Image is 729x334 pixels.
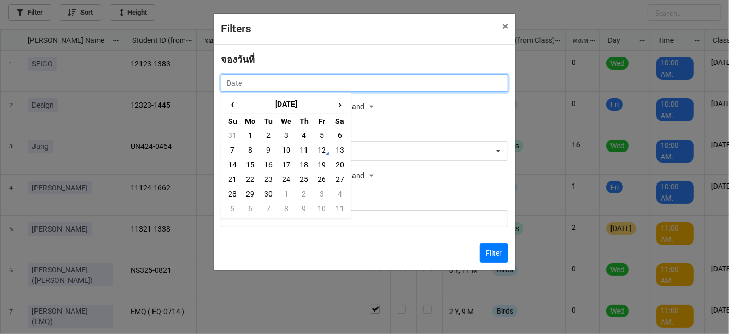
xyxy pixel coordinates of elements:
[260,157,277,172] td: 16
[260,128,277,143] td: 2
[331,143,349,157] td: 13
[313,157,331,172] td: 19
[224,113,241,128] th: Su
[241,187,259,201] td: 29
[224,128,241,143] td: 31
[260,172,277,187] td: 23
[277,157,295,172] td: 17
[260,187,277,201] td: 30
[260,143,277,157] td: 9
[295,187,313,201] td: 2
[224,96,241,113] span: ‹
[277,187,295,201] td: 1
[241,172,259,187] td: 22
[224,143,241,157] td: 7
[241,128,259,143] td: 1
[260,201,277,216] td: 7
[313,187,331,201] td: 3
[295,113,313,128] th: Th
[313,128,331,143] td: 5
[331,157,349,172] td: 20
[331,172,349,187] td: 27
[260,113,277,128] th: Tu
[221,74,508,92] input: Date
[331,113,349,128] th: Sa
[331,128,349,143] td: 6
[502,20,508,32] span: ×
[241,157,259,172] td: 15
[224,201,241,216] td: 5
[277,172,295,187] td: 24
[295,172,313,187] td: 25
[352,168,377,184] div: and
[277,143,295,157] td: 10
[313,113,331,128] th: Fr
[224,187,241,201] td: 28
[221,21,479,38] div: Filters
[295,128,313,143] td: 4
[295,143,313,157] td: 11
[313,201,331,216] td: 10
[313,172,331,187] td: 26
[241,143,259,157] td: 8
[224,157,241,172] td: 14
[332,96,348,113] span: ›
[224,172,241,187] td: 21
[241,95,331,114] th: [DATE]
[480,243,508,263] button: Filter
[241,113,259,128] th: Mo
[241,201,259,216] td: 6
[331,201,349,216] td: 11
[221,52,255,67] label: จองวันที่
[352,99,377,115] div: and
[313,143,331,157] td: 12
[277,113,295,128] th: We
[295,157,313,172] td: 18
[331,187,349,201] td: 4
[277,201,295,216] td: 8
[295,201,313,216] td: 9
[277,128,295,143] td: 3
